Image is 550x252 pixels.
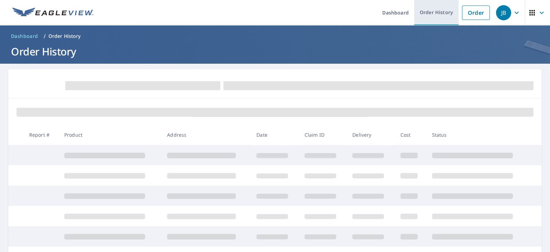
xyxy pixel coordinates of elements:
[462,6,490,20] a: Order
[395,125,427,145] th: Cost
[8,31,41,42] a: Dashboard
[251,125,299,145] th: Date
[48,33,81,40] p: Order History
[496,5,511,20] div: JB
[299,125,347,145] th: Claim ID
[162,125,251,145] th: Address
[59,125,162,145] th: Product
[11,33,38,40] span: Dashboard
[12,8,93,18] img: EV Logo
[24,125,59,145] th: Report #
[427,125,529,145] th: Status
[44,32,46,40] li: /
[347,125,395,145] th: Delivery
[8,31,542,42] nav: breadcrumb
[8,44,542,59] h1: Order History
